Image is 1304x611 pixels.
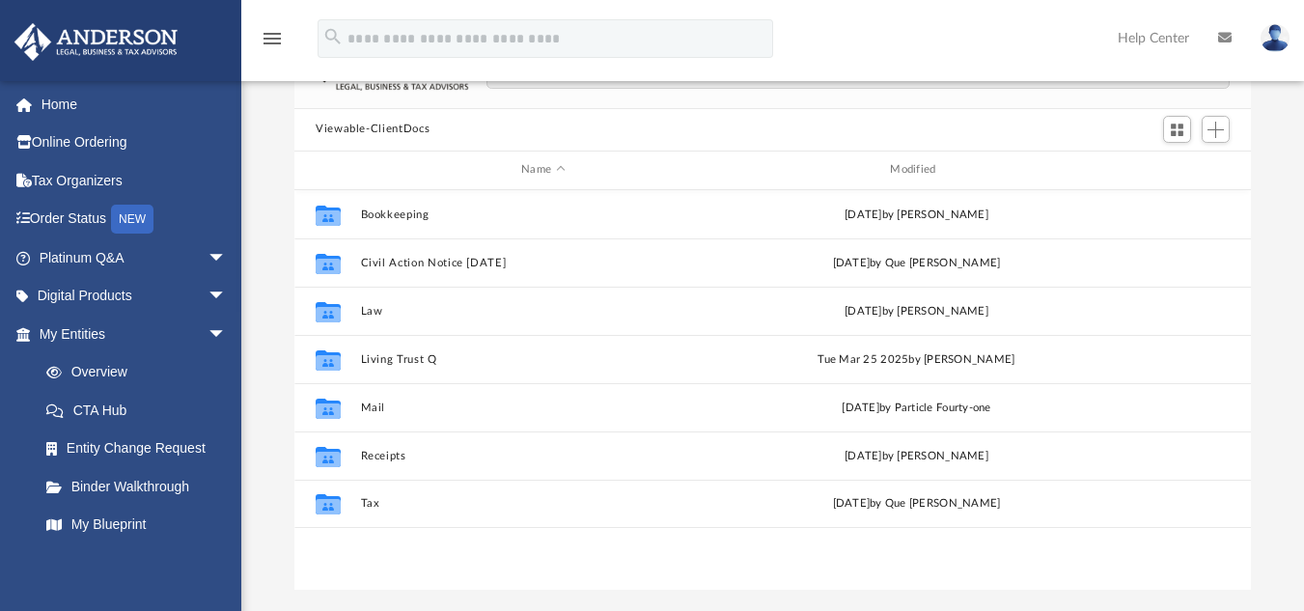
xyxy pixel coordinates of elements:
[294,190,1251,590] div: grid
[208,277,246,317] span: arrow_drop_down
[316,121,430,138] button: Viewable-ClientDocs
[734,302,1098,319] div: [DATE] by [PERSON_NAME]
[734,206,1098,223] div: [DATE] by [PERSON_NAME]
[27,391,256,430] a: CTA Hub
[1107,161,1242,179] div: id
[261,27,284,50] i: menu
[14,161,256,200] a: Tax Organizers
[734,399,1098,416] div: [DATE] by Particle Fourty-one
[9,23,183,61] img: Anderson Advisors Platinum Portal
[208,238,246,278] span: arrow_drop_down
[734,350,1098,368] div: Tue Mar 25 2025 by [PERSON_NAME]
[734,254,1098,271] div: [DATE] by Que [PERSON_NAME]
[303,161,351,179] div: id
[27,506,246,544] a: My Blueprint
[27,467,256,506] a: Binder Walkthrough
[14,238,256,277] a: Platinum Q&Aarrow_drop_down
[27,543,256,582] a: Tax Due Dates
[14,277,256,316] a: Digital Productsarrow_drop_down
[261,37,284,50] a: menu
[361,352,726,365] button: Living Trust Q
[360,161,726,179] div: Name
[208,315,246,354] span: arrow_drop_down
[361,208,726,220] button: Bookkeeping
[361,304,726,317] button: Law
[14,85,256,124] a: Home
[1202,116,1231,143] button: Add
[1261,24,1290,52] img: User Pic
[322,26,344,47] i: search
[361,449,726,461] button: Receipts
[734,495,1098,513] div: [DATE] by Que [PERSON_NAME]
[14,315,256,353] a: My Entitiesarrow_drop_down
[111,205,153,234] div: NEW
[14,124,256,162] a: Online Ordering
[27,430,256,468] a: Entity Change Request
[734,161,1099,179] div: Modified
[361,256,726,268] button: Civil Action Notice [DATE]
[361,497,726,510] button: Tax
[27,353,256,392] a: Overview
[1163,116,1192,143] button: Switch to Grid View
[361,401,726,413] button: Mail
[734,447,1098,464] div: [DATE] by [PERSON_NAME]
[14,200,256,239] a: Order StatusNEW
